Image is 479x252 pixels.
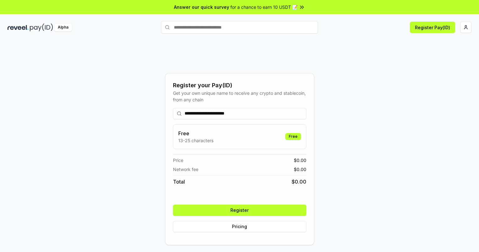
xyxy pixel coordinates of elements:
[173,81,306,90] div: Register your Pay(ID)
[178,137,213,144] p: 13-25 characters
[173,178,185,185] span: Total
[54,24,72,31] div: Alpha
[173,90,306,103] div: Get your own unique name to receive any crypto and stablecoin, from any chain
[30,24,53,31] img: pay_id
[285,133,301,140] div: Free
[174,4,229,10] span: Answer our quick survey
[173,166,198,173] span: Network fee
[410,22,455,33] button: Register Pay(ID)
[173,205,306,216] button: Register
[294,157,306,164] span: $ 0.00
[292,178,306,185] span: $ 0.00
[8,24,29,31] img: reveel_dark
[294,166,306,173] span: $ 0.00
[230,4,298,10] span: for a chance to earn 10 USDT 📝
[173,221,306,232] button: Pricing
[173,157,183,164] span: Price
[178,130,213,137] h3: Free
